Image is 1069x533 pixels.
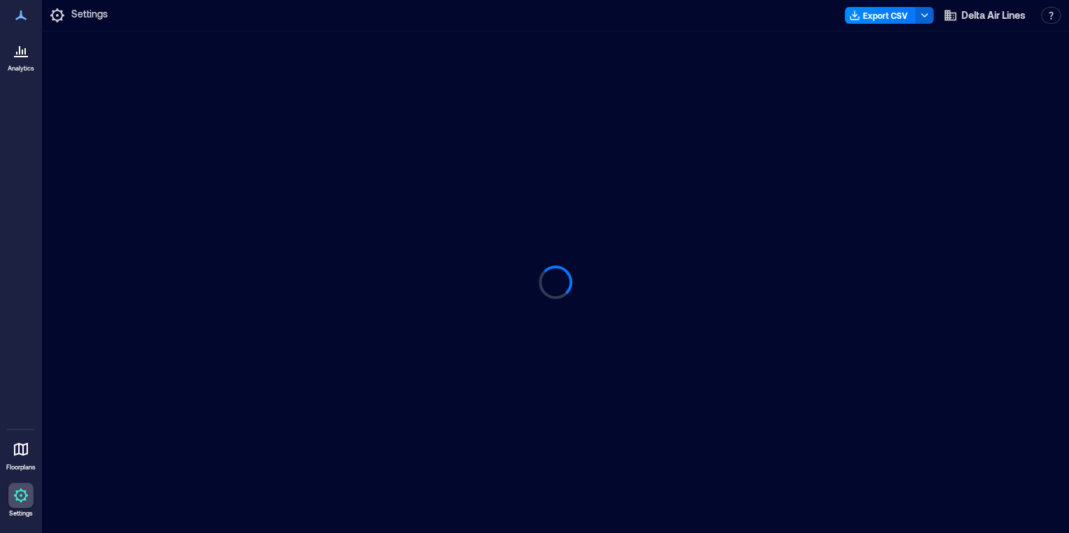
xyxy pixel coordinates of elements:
[4,479,38,522] a: Settings
[71,7,108,24] p: Settings
[6,463,36,472] p: Floorplans
[3,34,38,77] a: Analytics
[2,432,40,476] a: Floorplans
[845,7,916,24] button: Export CSV
[961,8,1026,22] span: Delta Air Lines
[939,4,1030,27] button: Delta Air Lines
[9,509,33,518] p: Settings
[8,64,34,73] p: Analytics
